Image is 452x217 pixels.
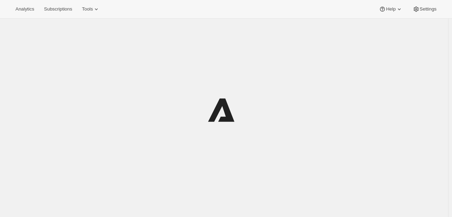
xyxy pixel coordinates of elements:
[82,6,93,12] span: Tools
[420,6,437,12] span: Settings
[78,4,104,14] button: Tools
[11,4,38,14] button: Analytics
[44,6,72,12] span: Subscriptions
[408,4,441,14] button: Settings
[375,4,407,14] button: Help
[15,6,34,12] span: Analytics
[40,4,76,14] button: Subscriptions
[386,6,395,12] span: Help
